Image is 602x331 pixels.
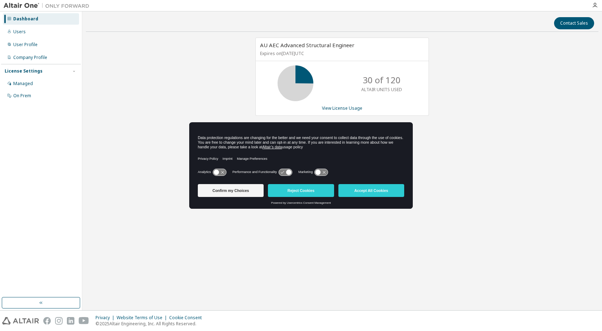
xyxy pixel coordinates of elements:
[260,50,422,56] p: Expires on [DATE] UTC
[96,315,117,321] div: Privacy
[79,317,89,325] img: youtube.svg
[363,74,401,86] p: 30 of 120
[13,42,38,48] div: User Profile
[13,55,47,60] div: Company Profile
[554,17,594,29] button: Contact Sales
[13,16,38,22] div: Dashboard
[322,105,362,111] a: View License Usage
[67,317,74,325] img: linkedin.svg
[55,317,63,325] img: instagram.svg
[13,29,26,35] div: Users
[361,87,402,93] p: ALTAIR UNITS USED
[4,2,93,9] img: Altair One
[5,68,43,74] div: License Settings
[169,315,206,321] div: Cookie Consent
[260,41,354,49] span: AU AEC Advanced Structural Engineer
[96,321,206,327] p: © 2025 Altair Engineering, Inc. All Rights Reserved.
[2,317,39,325] img: altair_logo.svg
[13,93,31,99] div: On Prem
[43,317,51,325] img: facebook.svg
[13,81,33,87] div: Managed
[117,315,169,321] div: Website Terms of Use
